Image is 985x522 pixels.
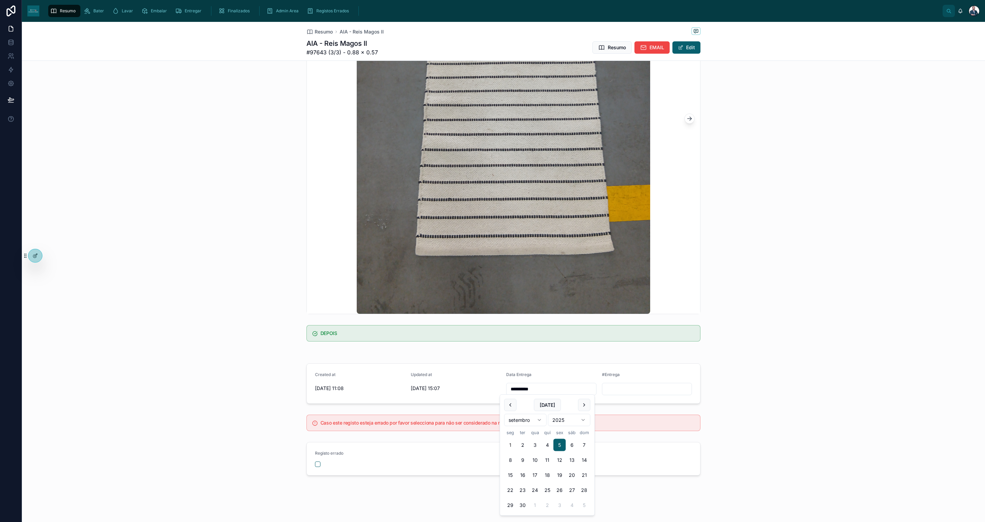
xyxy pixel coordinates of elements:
th: sábado [566,429,578,436]
span: Admin Area [276,8,299,14]
h5: DEPOIS [320,331,695,336]
span: Registo errado [315,451,343,456]
table: setembro 2025 [504,429,590,511]
span: [DATE] 11:08 [315,385,405,392]
span: Entregar [185,8,201,14]
button: sexta-feira, 12 de setembro de 2025 [553,454,566,466]
button: sábado, 13 de setembro de 2025 [566,454,578,466]
span: Created at [315,372,336,377]
span: [DATE] 15:07 [411,385,501,392]
th: quinta-feira [541,429,553,436]
button: terça-feira, 2 de setembro de 2025 [516,439,529,451]
button: quarta-feira, 24 de setembro de 2025 [529,484,541,496]
button: terça-feira, 9 de setembro de 2025 [516,454,529,466]
a: AIA - Reis Magos II [340,28,384,35]
button: sexta-feira, 19 de setembro de 2025 [553,469,566,481]
th: quarta-feira [529,429,541,436]
button: Edit [672,41,700,54]
button: sábado, 4 de outubro de 2025 [566,499,578,511]
button: quarta-feira, 10 de setembro de 2025 [529,454,541,466]
button: domingo, 5 de outubro de 2025 [578,499,590,511]
img: App logo [27,5,39,16]
button: segunda-feira, 22 de setembro de 2025 [504,484,516,496]
th: segunda-feira [504,429,516,436]
button: domingo, 28 de setembro de 2025 [578,484,590,496]
a: Embalar [139,5,172,17]
button: sábado, 27 de setembro de 2025 [566,484,578,496]
button: sexta-feira, 26 de setembro de 2025 [553,484,566,496]
button: sábado, 20 de setembro de 2025 [566,469,578,481]
a: Registos Errados [305,5,354,17]
button: terça-feira, 16 de setembro de 2025 [516,469,529,481]
a: Finalizados [216,5,254,17]
button: [DATE] [534,399,561,411]
span: Lavar [122,8,133,14]
span: #97643 (3/3) - 0.88 x 0.57 [306,48,378,56]
button: sábado, 6 de setembro de 2025 [566,439,578,451]
span: EMAIL [649,44,664,51]
button: domingo, 21 de setembro de 2025 [578,469,590,481]
span: Registos Errados [316,8,349,14]
th: sexta-feira [553,429,566,436]
button: terça-feira, 30 de setembro de 2025 [516,499,529,511]
h1: AIA - Reis Magos II [306,39,378,48]
span: Embalar [151,8,167,14]
a: Entregar [173,5,206,17]
button: segunda-feira, 8 de setembro de 2025 [504,454,516,466]
button: quarta-feira, 3 de setembro de 2025 [529,439,541,451]
h5: Caso este registo esteja errado por favor selecciona para não ser considerado na nossa Base de Dados [320,420,695,425]
button: Today, segunda-feira, 1 de setembro de 2025 [504,439,516,451]
div: scrollable content [45,3,943,18]
a: Bater [82,5,109,17]
button: domingo, 7 de setembro de 2025 [578,439,590,451]
a: Resumo [48,5,80,17]
span: Updated at [411,372,432,377]
button: Resumo [592,41,632,54]
span: Resumo [315,28,333,35]
button: EMAIL [634,41,670,54]
button: quinta-feira, 18 de setembro de 2025 [541,469,553,481]
button: sexta-feira, 5 de setembro de 2025, selected [553,439,566,451]
button: quinta-feira, 25 de setembro de 2025 [541,484,553,496]
span: Data Entrega [506,372,531,377]
span: Finalizados [228,8,250,14]
th: domingo [578,429,590,436]
button: terça-feira, 23 de setembro de 2025 [516,484,529,496]
span: #Entrega [602,372,620,377]
button: segunda-feira, 15 de setembro de 2025 [504,469,516,481]
span: Resumo [608,44,626,51]
a: Admin Area [264,5,303,17]
button: domingo, 14 de setembro de 2025 [578,454,590,466]
button: segunda-feira, 29 de setembro de 2025 [504,499,516,511]
button: quarta-feira, 1 de outubro de 2025 [529,499,541,511]
span: Resumo [60,8,76,14]
a: Resumo [306,28,333,35]
span: Bater [93,8,104,14]
a: Lavar [110,5,138,17]
button: quarta-feira, 17 de setembro de 2025 [529,469,541,481]
button: quinta-feira, 2 de outubro de 2025 [541,499,553,511]
button: quinta-feira, 11 de setembro de 2025 [541,454,553,466]
button: quinta-feira, 4 de setembro de 2025 [541,439,553,451]
th: terça-feira [516,429,529,436]
button: sexta-feira, 3 de outubro de 2025 [553,499,566,511]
